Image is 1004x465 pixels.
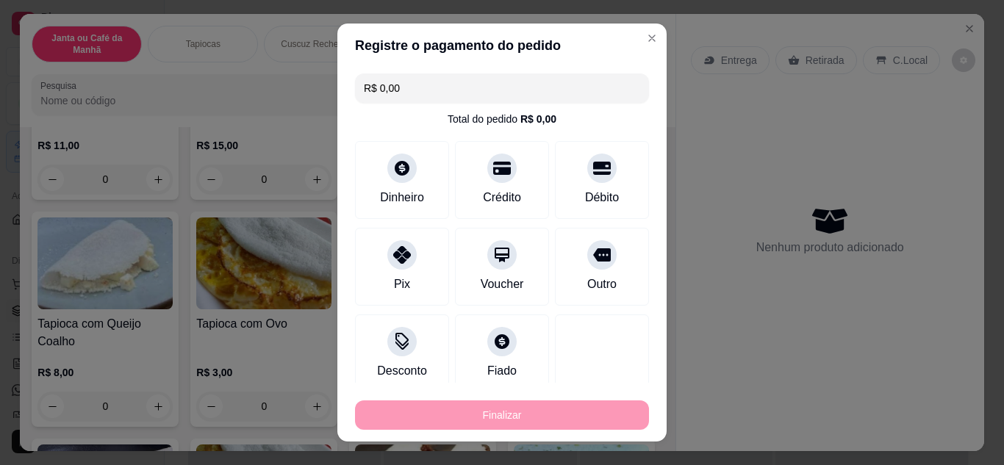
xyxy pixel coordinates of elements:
[483,189,521,206] div: Crédito
[640,26,664,50] button: Close
[481,275,524,293] div: Voucher
[587,275,617,293] div: Outro
[380,189,424,206] div: Dinheiro
[337,24,667,68] header: Registre o pagamento do pedido
[377,362,427,380] div: Desconto
[487,362,517,380] div: Fiado
[394,275,410,293] div: Pix
[585,189,619,206] div: Débito
[364,73,640,103] input: Ex.: hambúrguer de cordeiro
[520,112,556,126] div: R$ 0,00
[448,112,556,126] div: Total do pedido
